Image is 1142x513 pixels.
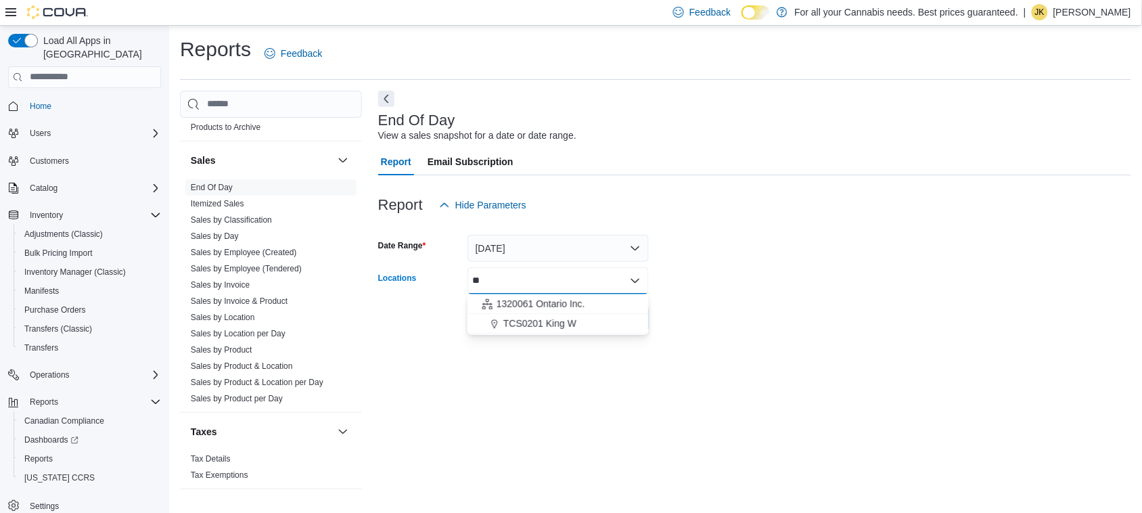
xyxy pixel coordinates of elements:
[434,192,532,219] button: Hide Parameters
[14,468,166,487] button: [US_STATE] CCRS
[30,501,59,512] span: Settings
[24,98,57,114] a: Home
[467,314,649,334] button: TCS0201 King W
[24,394,64,410] button: Reports
[24,180,63,196] button: Catalog
[3,393,166,411] button: Reports
[378,112,455,129] h3: End Of Day
[30,397,58,407] span: Reports
[191,215,272,225] span: Sales by Classification
[3,124,166,143] button: Users
[428,148,513,175] span: Email Subscription
[30,183,58,194] span: Catalog
[3,151,166,171] button: Customers
[24,180,161,196] span: Catalog
[19,226,108,242] a: Adjustments (Classic)
[191,394,283,403] a: Sales by Product per Day
[24,434,78,445] span: Dashboards
[19,283,161,299] span: Manifests
[24,472,95,483] span: [US_STATE] CCRS
[19,283,64,299] a: Manifests
[191,215,272,225] a: Sales by Classification
[191,248,297,257] a: Sales by Employee (Created)
[689,5,731,19] span: Feedback
[24,342,58,353] span: Transfers
[24,367,75,383] button: Operations
[378,129,576,143] div: View a sales snapshot for a date or date range.
[467,294,649,314] button: 1320061 Ontario Inc.
[191,280,250,290] a: Sales by Invoice
[19,302,161,318] span: Purchase Orders
[3,365,166,384] button: Operations
[19,302,91,318] a: Purchase Orders
[259,40,327,67] a: Feedback
[180,179,362,412] div: Sales
[24,394,161,410] span: Reports
[1053,4,1131,20] p: [PERSON_NAME]
[191,122,260,132] a: Products to Archive
[191,361,293,371] a: Sales by Product & Location
[24,207,68,223] button: Inventory
[3,206,166,225] button: Inventory
[191,182,233,193] span: End Of Day
[335,152,351,169] button: Sales
[24,125,161,141] span: Users
[19,226,161,242] span: Adjustments (Classic)
[191,454,231,464] a: Tax Details
[38,34,161,61] span: Load All Apps in [GEOGRAPHIC_DATA]
[191,154,216,167] h3: Sales
[14,300,166,319] button: Purchase Orders
[19,432,84,448] a: Dashboards
[191,470,248,481] span: Tax Exemptions
[19,470,100,486] a: [US_STATE] CCRS
[30,370,70,380] span: Operations
[19,413,161,429] span: Canadian Compliance
[191,296,288,306] a: Sales by Invoice & Product
[180,451,362,489] div: Taxes
[19,321,97,337] a: Transfers (Classic)
[378,197,423,213] h3: Report
[19,245,98,261] a: Bulk Pricing Import
[191,198,244,209] span: Itemized Sales
[19,340,64,356] a: Transfers
[191,280,250,290] span: Sales by Invoice
[180,36,251,63] h1: Reports
[191,247,297,258] span: Sales by Employee (Created)
[191,154,332,167] button: Sales
[191,344,252,355] span: Sales by Product
[191,231,239,241] a: Sales by Day
[14,449,166,468] button: Reports
[24,229,103,240] span: Adjustments (Classic)
[335,424,351,440] button: Taxes
[503,317,576,330] span: TCS0201 King W
[191,393,283,404] span: Sales by Product per Day
[794,4,1018,20] p: For all your Cannabis needs. Best prices guaranteed.
[180,103,362,141] div: Products
[19,432,161,448] span: Dashboards
[14,282,166,300] button: Manifests
[281,47,322,60] span: Feedback
[24,207,161,223] span: Inventory
[14,411,166,430] button: Canadian Compliance
[191,313,255,322] a: Sales by Location
[19,340,161,356] span: Transfers
[497,297,585,311] span: 1320061 Ontario Inc.
[19,451,58,467] a: Reports
[191,328,285,339] span: Sales by Location per Day
[30,101,51,112] span: Home
[191,231,239,242] span: Sales by Day
[14,430,166,449] a: Dashboards
[1024,4,1026,20] p: |
[630,275,641,286] button: Close list of options
[191,425,217,439] h3: Taxes
[24,416,104,426] span: Canadian Compliance
[30,156,69,166] span: Customers
[381,148,411,175] span: Report
[24,305,86,315] span: Purchase Orders
[191,378,323,387] a: Sales by Product & Location per Day
[24,286,59,296] span: Manifests
[741,5,770,20] input: Dark Mode
[191,377,323,388] span: Sales by Product & Location per Day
